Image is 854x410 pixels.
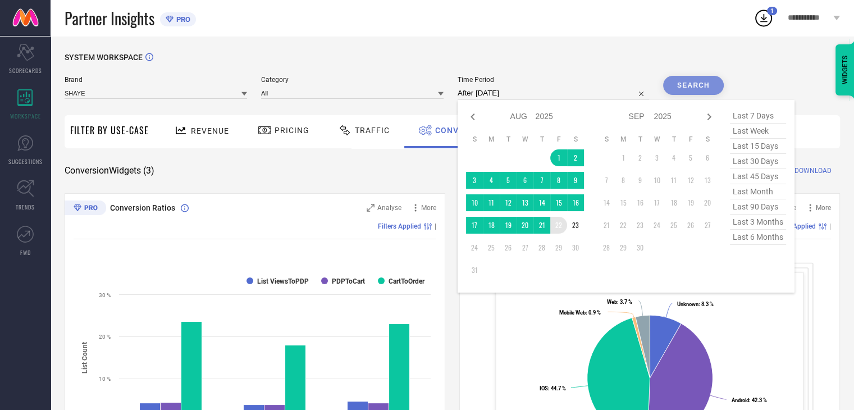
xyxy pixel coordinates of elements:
[191,126,229,135] span: Revenue
[10,112,41,120] span: WORKSPACE
[699,194,716,211] td: Sat Sep 20 2025
[567,149,584,166] td: Sat Aug 02 2025
[550,135,567,144] th: Friday
[367,204,375,212] svg: Zoom
[540,385,566,391] text: : 44.7 %
[598,135,615,144] th: Sunday
[632,239,649,256] td: Tue Sep 30 2025
[665,149,682,166] td: Thu Sep 04 2025
[377,204,401,212] span: Analyse
[540,385,548,391] tspan: IOS
[8,157,43,166] span: SUGGESTIONS
[466,217,483,234] td: Sun Aug 17 2025
[794,165,832,176] span: DOWNLOAD
[682,172,699,189] td: Fri Sep 12 2025
[615,239,632,256] td: Mon Sep 29 2025
[500,172,517,189] td: Tue Aug 05 2025
[533,194,550,211] td: Thu Aug 14 2025
[16,203,35,211] span: TRENDS
[731,397,766,403] text: : 42.3 %
[730,139,786,154] span: last 15 days
[550,172,567,189] td: Fri Aug 08 2025
[753,8,774,28] div: Open download list
[20,248,31,257] span: FWD
[500,217,517,234] td: Tue Aug 19 2025
[598,172,615,189] td: Sun Sep 07 2025
[483,135,500,144] th: Monday
[567,239,584,256] td: Sat Aug 30 2025
[649,194,665,211] td: Wed Sep 17 2025
[730,230,786,245] span: last 6 months
[332,277,365,285] text: PDPToCart
[550,217,567,234] td: Fri Aug 22 2025
[649,172,665,189] td: Wed Sep 10 2025
[483,239,500,256] td: Mon Aug 25 2025
[435,126,490,135] span: Conversion
[483,172,500,189] td: Mon Aug 04 2025
[65,201,106,217] div: Premium
[632,194,649,211] td: Tue Sep 16 2025
[665,172,682,189] td: Thu Sep 11 2025
[458,86,649,100] input: Select time period
[567,217,584,234] td: Sat Aug 23 2025
[682,194,699,211] td: Fri Sep 19 2025
[389,277,425,285] text: CartToOrder
[730,215,786,230] span: last 3 months
[607,299,632,305] text: : 3.7 %
[550,149,567,166] td: Fri Aug 01 2025
[533,217,550,234] td: Thu Aug 21 2025
[649,149,665,166] td: Wed Sep 03 2025
[598,239,615,256] td: Sun Sep 28 2025
[730,169,786,184] span: last 45 days
[615,135,632,144] th: Monday
[70,124,149,137] span: Filter By Use-Case
[257,277,309,285] text: List ViewsToPDP
[632,172,649,189] td: Tue Sep 09 2025
[466,262,483,279] td: Sun Aug 31 2025
[598,217,615,234] td: Sun Sep 21 2025
[466,172,483,189] td: Sun Aug 03 2025
[435,222,436,230] span: |
[665,194,682,211] td: Thu Sep 18 2025
[649,135,665,144] th: Wednesday
[699,172,716,189] td: Sat Sep 13 2025
[702,110,716,124] div: Next month
[466,110,479,124] div: Previous month
[99,334,111,340] text: 20 %
[517,135,533,144] th: Wednesday
[517,239,533,256] td: Wed Aug 27 2025
[649,217,665,234] td: Wed Sep 24 2025
[500,135,517,144] th: Tuesday
[559,309,586,316] tspan: Mobile Web
[65,165,154,176] span: Conversion Widgets ( 3 )
[730,124,786,139] span: last week
[500,194,517,211] td: Tue Aug 12 2025
[483,194,500,211] td: Mon Aug 11 2025
[275,126,309,135] span: Pricing
[632,135,649,144] th: Tuesday
[466,135,483,144] th: Sunday
[567,172,584,189] td: Sat Aug 09 2025
[677,301,713,307] text: : 8.3 %
[81,341,89,373] tspan: List Count
[466,194,483,211] td: Sun Aug 10 2025
[730,184,786,199] span: last month
[533,239,550,256] td: Thu Aug 28 2025
[261,76,444,84] span: Category
[682,149,699,166] td: Fri Sep 05 2025
[699,149,716,166] td: Sat Sep 06 2025
[677,301,698,307] tspan: Unknown
[550,194,567,211] td: Fri Aug 15 2025
[550,239,567,256] td: Fri Aug 29 2025
[567,194,584,211] td: Sat Aug 16 2025
[598,194,615,211] td: Sun Sep 14 2025
[665,135,682,144] th: Thursday
[173,15,190,24] span: PRO
[458,76,649,84] span: Time Period
[99,292,111,298] text: 30 %
[99,376,111,382] text: 10 %
[829,222,831,230] span: |
[730,108,786,124] span: last 7 days
[355,126,390,135] span: Traffic
[9,66,42,75] span: SCORECARDS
